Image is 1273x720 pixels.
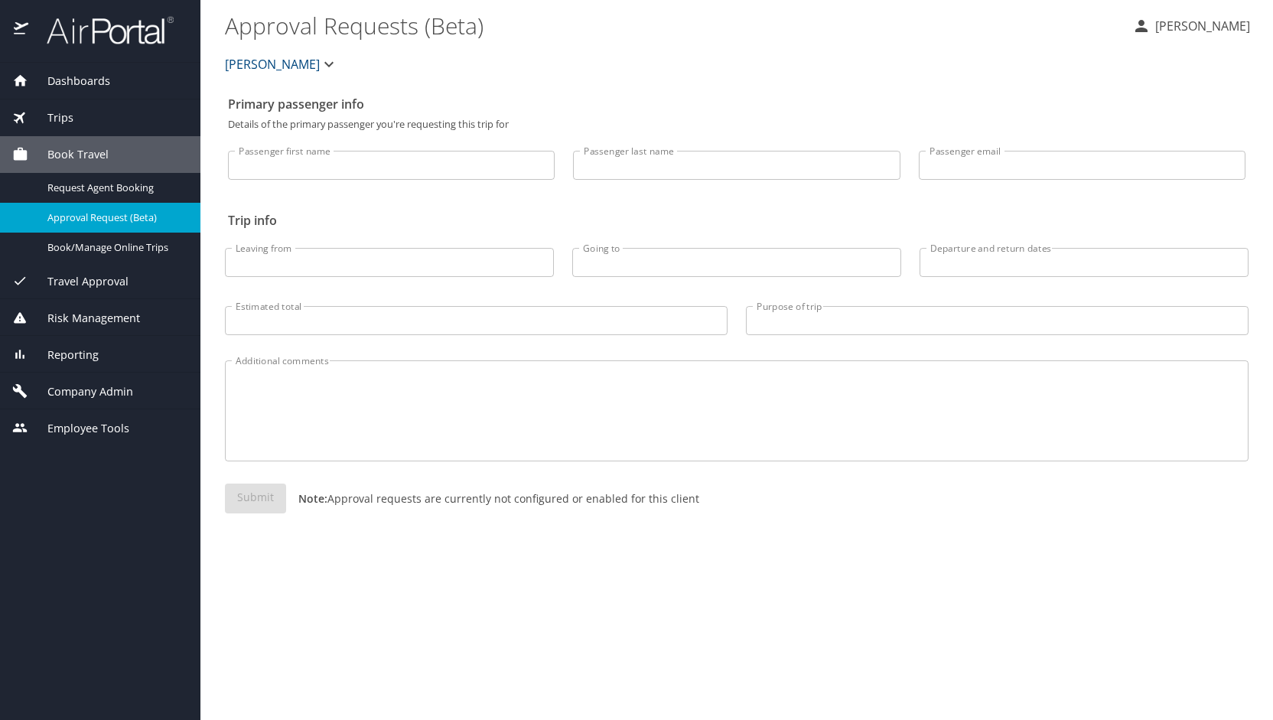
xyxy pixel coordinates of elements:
span: Dashboards [28,73,110,90]
p: Details of the primary passenger you're requesting this trip for [228,119,1245,129]
span: Company Admin [28,383,133,400]
span: Travel Approval [28,273,129,290]
span: Trips [28,109,73,126]
h2: Trip info [228,208,1245,233]
strong: Note: [298,491,327,506]
span: Approval Request (Beta) [47,210,182,225]
span: Employee Tools [28,420,129,437]
span: Book Travel [28,146,109,163]
h1: Approval Requests (Beta) [225,2,1120,49]
span: Risk Management [28,310,140,327]
span: [PERSON_NAME] [225,54,320,75]
img: airportal-logo.png [30,15,174,45]
button: [PERSON_NAME] [1126,12,1256,40]
button: [PERSON_NAME] [219,49,344,80]
p: [PERSON_NAME] [1151,17,1250,35]
span: Book/Manage Online Trips [47,240,182,255]
h2: Primary passenger info [228,92,1245,116]
span: Request Agent Booking [47,181,182,195]
p: Approval requests are currently not configured or enabled for this client [286,490,699,507]
span: Reporting [28,347,99,363]
img: icon-airportal.png [14,15,30,45]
